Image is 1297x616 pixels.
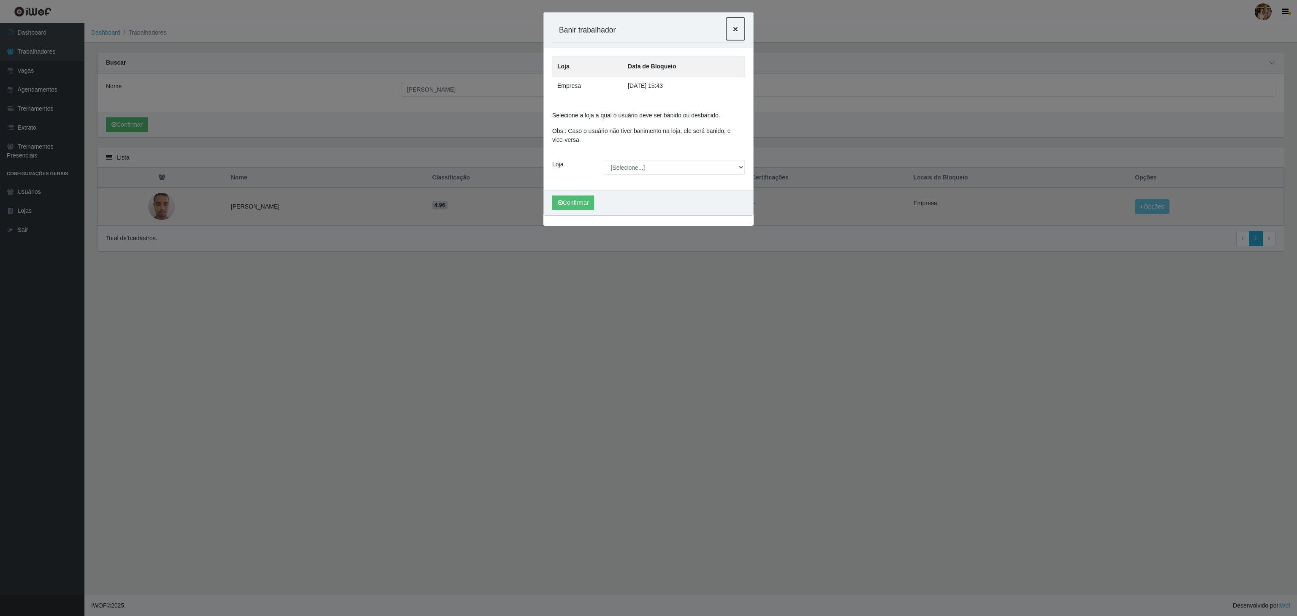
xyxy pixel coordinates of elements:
[552,127,745,144] p: Obs.: Caso o usuário não tiver banimento na loja, ele será banido, e vice-versa.
[552,76,623,96] td: Empresa
[552,57,623,76] th: Loja
[733,24,738,34] span: ×
[552,111,745,120] p: Selecione a loja a qual o usuário deve ser banido ou desbanido.
[559,24,616,35] h5: Banir trabalhador
[726,18,745,40] button: Close
[628,82,663,89] time: [DATE] 15:43
[552,195,594,210] button: Confirmar
[552,160,563,169] label: Loja
[623,57,745,76] th: Data de Bloqueio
